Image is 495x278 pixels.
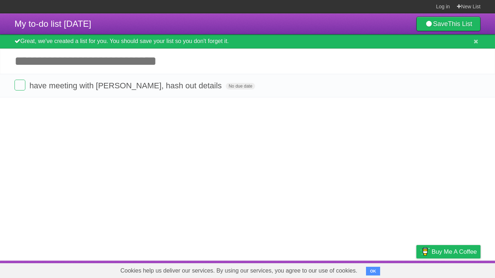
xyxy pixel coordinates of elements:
[366,267,380,275] button: OK
[435,262,481,276] a: Suggest a feature
[14,19,91,29] span: My to-do list [DATE]
[448,20,472,28] b: This List
[226,83,255,89] span: No due date
[29,81,224,90] span: have meeting with [PERSON_NAME], hash out details
[416,245,481,258] a: Buy me a coffee
[407,262,426,276] a: Privacy
[382,262,398,276] a: Terms
[113,264,365,278] span: Cookies help us deliver our services. By using our services, you agree to our use of cookies.
[344,262,373,276] a: Developers
[420,245,430,258] img: Buy me a coffee
[14,80,25,90] label: Done
[432,245,477,258] span: Buy me a coffee
[320,262,335,276] a: About
[416,17,481,31] a: SaveThis List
